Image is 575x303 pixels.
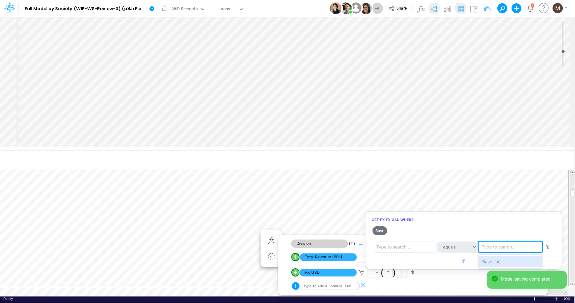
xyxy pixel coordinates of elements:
[340,2,352,14] img: User Image Icon
[373,226,387,235] button: Save
[330,2,342,14] img: User Image Icon
[501,276,562,282] div: Model saving completed
[376,244,410,250] div: Type to search...
[360,2,372,14] img: User Image Icon
[482,244,516,250] div: Type to search...
[349,1,363,15] img: User Image Icon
